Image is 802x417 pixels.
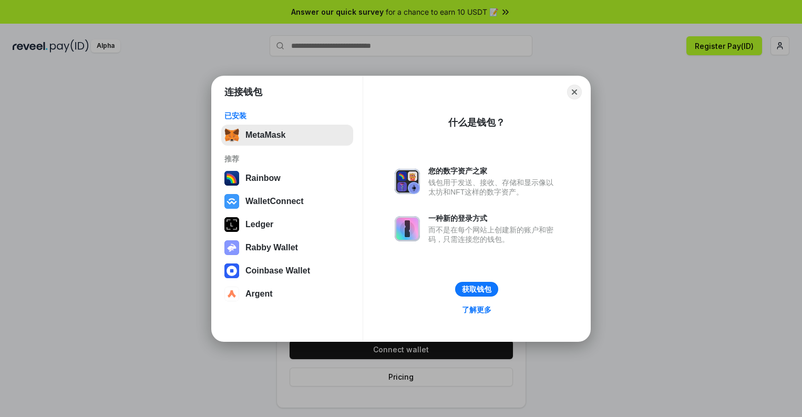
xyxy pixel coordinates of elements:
img: svg+xml,%3Csvg%20width%3D%2228%22%20height%3D%2228%22%20viewBox%3D%220%200%2028%2028%22%20fill%3D... [224,287,239,301]
button: Ledger [221,214,353,235]
a: 了解更多 [456,303,498,317]
button: Rainbow [221,168,353,189]
div: 您的数字资产之家 [428,166,559,176]
div: Rabby Wallet [245,243,298,252]
img: svg+xml,%3Csvg%20width%3D%22120%22%20height%3D%22120%22%20viewBox%3D%220%200%20120%20120%22%20fil... [224,171,239,186]
div: MetaMask [245,130,285,140]
div: Rainbow [245,174,281,183]
img: svg+xml,%3Csvg%20width%3D%2228%22%20height%3D%2228%22%20viewBox%3D%220%200%2028%2028%22%20fill%3D... [224,194,239,209]
button: Rabby Wallet [221,237,353,258]
div: WalletConnect [245,197,304,206]
div: 什么是钱包？ [448,116,505,129]
img: svg+xml,%3Csvg%20xmlns%3D%22http%3A%2F%2Fwww.w3.org%2F2000%2Fsvg%22%20fill%3D%22none%22%20viewBox... [395,169,420,194]
img: svg+xml,%3Csvg%20fill%3D%22none%22%20height%3D%2233%22%20viewBox%3D%220%200%2035%2033%22%20width%... [224,128,239,143]
div: 推荐 [224,154,350,164]
button: Coinbase Wallet [221,260,353,281]
button: WalletConnect [221,191,353,212]
div: 而不是在每个网站上创建新的账户和密码，只需连接您的钱包。 [428,225,559,244]
div: 了解更多 [462,305,491,314]
div: 钱包用于发送、接收、存储和显示像以太坊和NFT这样的数字资产。 [428,178,559,197]
div: Argent [245,289,273,299]
button: 获取钱包 [455,282,498,297]
div: 已安装 [224,111,350,120]
div: Ledger [245,220,273,229]
img: svg+xml,%3Csvg%20xmlns%3D%22http%3A%2F%2Fwww.w3.org%2F2000%2Fsvg%22%20width%3D%2228%22%20height%3... [224,217,239,232]
img: svg+xml,%3Csvg%20xmlns%3D%22http%3A%2F%2Fwww.w3.org%2F2000%2Fsvg%22%20fill%3D%22none%22%20viewBox... [224,240,239,255]
div: 一种新的登录方式 [428,213,559,223]
img: svg+xml,%3Csvg%20xmlns%3D%22http%3A%2F%2Fwww.w3.org%2F2000%2Fsvg%22%20fill%3D%22none%22%20viewBox... [395,216,420,241]
button: Argent [221,283,353,304]
img: svg+xml,%3Csvg%20width%3D%2228%22%20height%3D%2228%22%20viewBox%3D%220%200%2028%2028%22%20fill%3D... [224,263,239,278]
h1: 连接钱包 [224,86,262,98]
div: Coinbase Wallet [245,266,310,276]
button: MetaMask [221,125,353,146]
button: Close [567,85,582,99]
div: 获取钱包 [462,284,491,294]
